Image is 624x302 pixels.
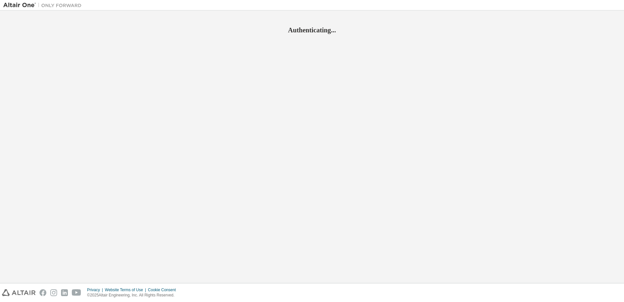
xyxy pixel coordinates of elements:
div: Privacy [87,287,105,293]
div: Cookie Consent [148,287,179,293]
div: Website Terms of Use [105,287,148,293]
p: © 2025 Altair Engineering, Inc. All Rights Reserved. [87,293,180,298]
h2: Authenticating... [3,26,621,34]
img: altair_logo.svg [2,289,36,296]
img: facebook.svg [39,289,46,296]
img: instagram.svg [50,289,57,296]
img: linkedin.svg [61,289,68,296]
img: youtube.svg [72,289,81,296]
img: Altair One [3,2,85,8]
